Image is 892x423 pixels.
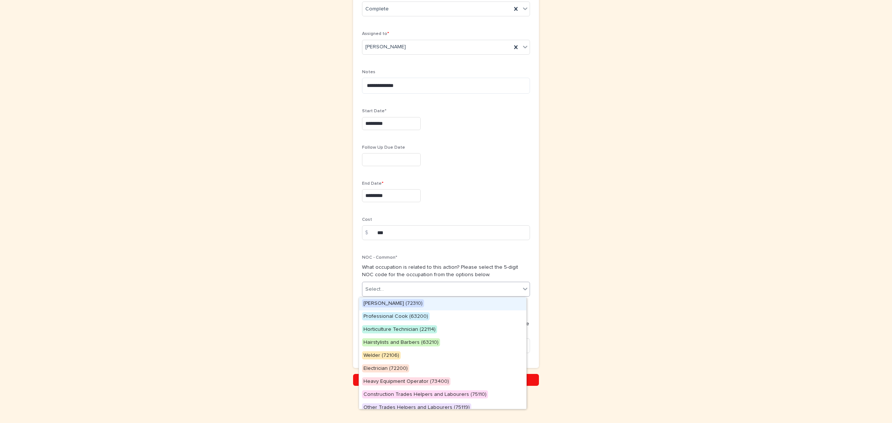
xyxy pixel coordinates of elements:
div: Welder (72106) [359,349,526,362]
span: Follow Up Due Date [362,145,405,150]
span: Other Trades Helpers and Labourers (75119) [362,403,471,411]
span: Complete [365,5,389,13]
div: Electrician (72200) [359,362,526,375]
div: $ [362,225,377,240]
span: Notes [362,70,375,74]
span: Assigned to [362,32,389,36]
button: Save [353,374,539,386]
div: Carpenter (72310) [359,297,526,310]
span: Construction Trades Helpers and Labourers (75110) [362,390,488,398]
div: Construction Trades Helpers and Labourers (75110) [359,388,526,401]
div: Hairstylists and Barbers (63210) [359,336,526,349]
div: Horticulture Technician (22114) [359,323,526,336]
span: Horticulture Technician (22114) [362,325,437,333]
span: End Date [362,181,384,186]
span: Welder (72106) [362,351,401,359]
span: [PERSON_NAME] [365,43,406,51]
div: Other Trades Helpers and Labourers (75119) [359,401,526,414]
span: NOC - Common* [362,255,397,260]
span: Professional Cook (63200) [362,312,430,320]
span: Hairstylists and Barbers (63210) [362,338,440,346]
div: Select... [365,285,384,293]
div: Heavy Equipment Operator (73400) [359,375,526,388]
div: Professional Cook (63200) [359,310,526,323]
p: What occupation is related to this action? Please select the 5-digit NOC code for the occupation ... [362,264,530,279]
span: Heavy Equipment Operator (73400) [362,377,450,385]
span: Electrician (72200) [362,364,409,372]
span: [PERSON_NAME] (72310) [362,299,424,307]
span: Cost [362,217,372,222]
span: Start Date* [362,109,387,113]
